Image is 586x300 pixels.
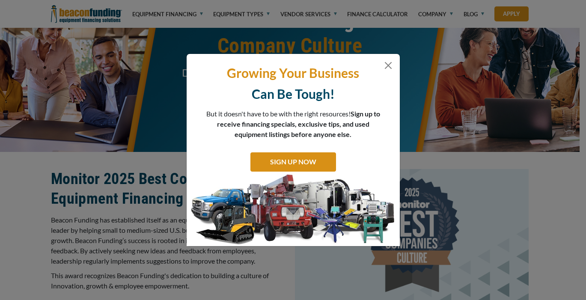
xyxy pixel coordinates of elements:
[193,86,393,102] p: Can Be Tough!
[187,174,400,247] img: subscribe-modal.jpg
[250,152,336,172] a: SIGN UP NOW
[206,109,381,140] p: But it doesn't have to be with the right resources!
[383,60,393,71] button: Close
[217,110,380,138] span: Sign up to receive financing specials, exclusive tips, and used equipment listings before anyone ...
[193,65,393,81] p: Growing Your Business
